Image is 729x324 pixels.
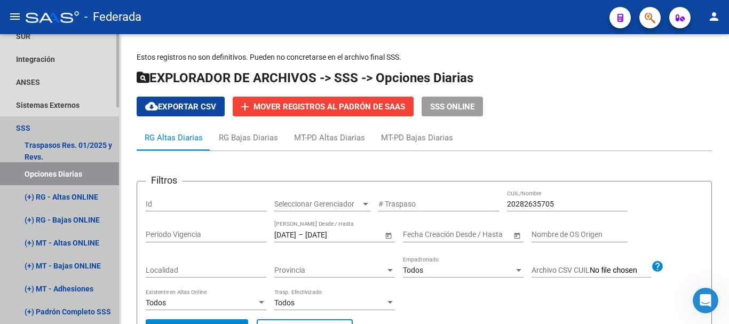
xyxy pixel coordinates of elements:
mat-icon: menu [9,10,21,23]
span: Todos [403,266,423,274]
span: - Federada [84,5,141,29]
input: Fecha fin [451,230,503,239]
input: Fecha fin [305,230,358,239]
mat-icon: add [239,100,251,113]
div: MT-PD Bajas Diarias [381,132,453,144]
mat-icon: person [708,10,720,23]
button: Exportar CSV [137,97,225,116]
span: Todos [274,298,295,307]
iframe: Intercom live chat [693,288,718,313]
span: EXPLORADOR DE ARCHIVOS -> SSS -> Opciones Diarias [137,70,473,85]
span: Archivo CSV CUIL [532,266,590,274]
h3: Filtros [146,173,183,188]
span: Seleccionar Gerenciador [274,200,361,209]
button: Open calendar [383,230,394,241]
button: SSS ONLINE [422,97,483,116]
div: RG Bajas Diarias [219,132,278,144]
div: MT-PD Altas Diarias [294,132,365,144]
span: Provincia [274,266,385,275]
button: Open calendar [511,230,522,241]
input: Fecha inicio [274,230,296,239]
p: Estos registros no son definitivos. Pueden no concretarse en el archivo final SSS. [137,51,712,63]
span: SSS ONLINE [430,102,474,112]
mat-icon: help [651,260,664,273]
span: Todos [146,298,166,307]
button: Mover registros al PADRÓN de SAAS [233,97,414,116]
mat-icon: cloud_download [145,100,158,113]
span: Exportar CSV [145,102,216,112]
input: Archivo CSV CUIL [590,266,651,275]
div: RG Altas Diarias [145,132,203,144]
span: Mover registros al PADRÓN de SAAS [253,102,405,112]
input: Fecha inicio [403,230,442,239]
span: – [298,230,303,239]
